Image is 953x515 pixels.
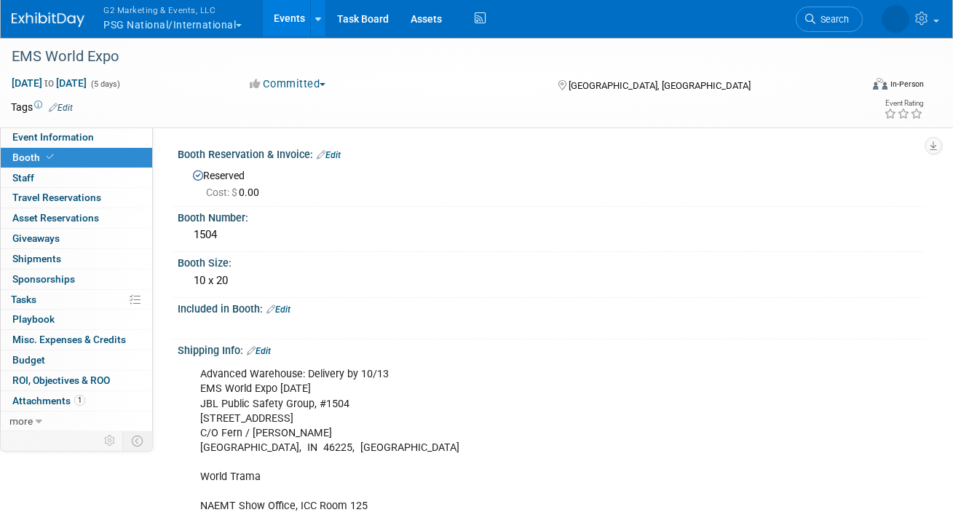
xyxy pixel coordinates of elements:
[1,229,152,248] a: Giveaways
[796,7,863,32] a: Search
[12,273,75,285] span: Sponsorships
[890,79,924,90] div: In-Person
[12,313,55,325] span: Playbook
[12,334,126,345] span: Misc. Expenses & Credits
[1,127,152,147] a: Event Information
[1,168,152,188] a: Staff
[1,208,152,228] a: Asset Reservations
[12,172,34,184] span: Staff
[1,412,152,431] a: more
[873,78,887,90] img: Format-Inperson.png
[178,207,924,225] div: Booth Number:
[1,290,152,310] a: Tasks
[47,153,54,161] i: Booth reservation complete
[1,148,152,168] a: Booth
[103,2,242,17] span: G2 Marketing & Events, LLC
[12,152,57,163] span: Booth
[1,270,152,289] a: Sponsorships
[49,103,73,113] a: Edit
[12,253,61,264] span: Shipments
[882,5,909,33] img: Nora McQuillan
[206,186,239,198] span: Cost: $
[266,304,290,315] a: Edit
[1,249,152,269] a: Shipments
[884,100,923,107] div: Event Rating
[189,224,913,246] div: 1504
[1,350,152,370] a: Budget
[1,330,152,350] a: Misc. Expenses & Credits
[245,76,331,92] button: Committed
[1,391,152,411] a: Attachments1
[98,431,123,450] td: Personalize Event Tab Strip
[12,131,94,143] span: Event Information
[1,188,152,208] a: Travel Reservations
[1,371,152,390] a: ROI, Objectives & ROO
[11,100,73,114] td: Tags
[11,294,36,305] span: Tasks
[790,76,924,98] div: Event Format
[178,298,924,317] div: Included in Booth:
[178,339,924,358] div: Shipping Info:
[569,80,751,91] span: [GEOGRAPHIC_DATA], [GEOGRAPHIC_DATA]
[123,431,153,450] td: Toggle Event Tabs
[12,12,84,27] img: ExhibitDay
[12,395,85,406] span: Attachments
[189,270,913,292] div: 10 x 20
[12,354,45,366] span: Budget
[9,415,33,427] span: more
[317,150,341,160] a: Edit
[815,14,849,25] span: Search
[42,77,56,89] span: to
[12,232,60,244] span: Giveaways
[11,76,87,90] span: [DATE] [DATE]
[74,395,85,406] span: 1
[206,186,265,198] span: 0.00
[178,252,924,270] div: Booth Size:
[12,192,101,203] span: Travel Reservations
[189,165,913,200] div: Reserved
[247,346,271,356] a: Edit
[12,212,99,224] span: Asset Reservations
[12,374,110,386] span: ROI, Objectives & ROO
[178,144,924,162] div: Booth Reservation & Invoice:
[90,79,120,89] span: (5 days)
[1,310,152,329] a: Playbook
[7,44,846,70] div: EMS World Expo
